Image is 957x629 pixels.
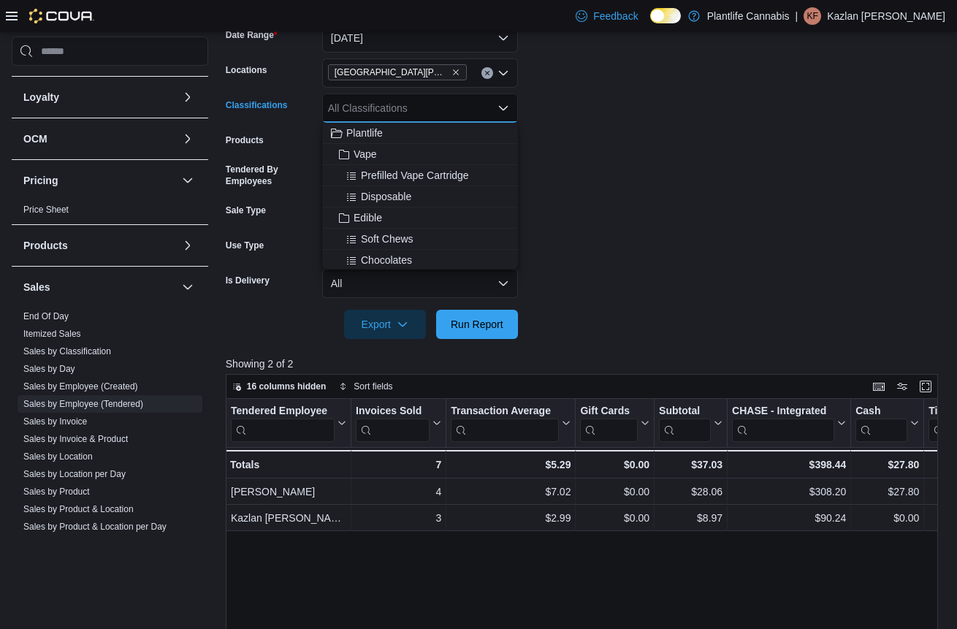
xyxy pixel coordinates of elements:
[23,173,58,188] h3: Pricing
[361,232,413,246] span: Soft Chews
[226,240,264,251] label: Use Type
[893,378,911,395] button: Display options
[23,451,93,462] a: Sales by Location
[23,311,69,321] a: End Of Day
[659,405,711,419] div: Subtotal
[230,456,346,473] div: Totals
[226,99,288,111] label: Classifications
[23,363,75,375] span: Sales by Day
[322,207,518,229] button: Edible
[23,364,75,374] a: Sales by Day
[226,205,266,216] label: Sale Type
[451,405,559,419] div: Transaction Average
[870,378,888,395] button: Keyboard shortcuts
[732,456,846,473] div: $398.44
[23,346,111,357] a: Sales by Classification
[353,310,417,339] span: Export
[354,381,392,392] span: Sort fields
[23,90,59,104] h3: Loyalty
[23,238,68,253] h3: Products
[917,378,934,395] button: Enter fullscreen
[855,483,919,500] div: $27.80
[356,405,441,442] button: Invoices Sold
[322,23,518,53] button: [DATE]
[650,8,681,23] input: Dark Mode
[23,487,90,497] a: Sales by Product
[23,503,134,515] span: Sales by Product & Location
[451,405,571,442] button: Transaction Average
[23,238,176,253] button: Products
[361,189,411,204] span: Disposable
[333,378,398,395] button: Sort fields
[23,329,81,339] a: Itemized Sales
[231,405,335,442] div: Tendered Employee
[322,269,518,298] button: All
[451,68,460,77] button: Remove St. Albert - Erin Ridge from selection in this group
[497,102,509,114] button: Close list of options
[451,456,571,473] div: $5.29
[650,23,651,24] span: Dark Mode
[322,250,518,271] button: Chocolates
[23,469,126,479] a: Sales by Location per Day
[804,7,821,25] div: Kazlan Foisy-Lentz
[570,1,644,31] a: Feedback
[247,381,327,392] span: 16 columns hidden
[356,405,430,442] div: Invoices Sold
[328,64,467,80] span: St. Albert - Erin Ridge
[179,88,197,106] button: Loyalty
[807,7,817,25] span: KF
[231,483,346,500] div: [PERSON_NAME]
[23,280,50,294] h3: Sales
[226,275,270,286] label: Is Delivery
[23,131,47,146] h3: OCM
[356,509,441,527] div: 3
[335,65,449,80] span: [GEOGRAPHIC_DATA][PERSON_NAME]
[179,237,197,254] button: Products
[23,280,176,294] button: Sales
[231,405,346,442] button: Tendered Employee
[231,509,346,527] div: Kazlan [PERSON_NAME]
[23,434,128,444] a: Sales by Invoice & Product
[23,131,176,146] button: OCM
[226,164,316,187] label: Tendered By Employees
[497,67,509,79] button: Open list of options
[580,405,638,442] div: Gift Card Sales
[356,456,441,473] div: 7
[361,253,412,267] span: Chocolates
[179,172,197,189] button: Pricing
[580,483,649,500] div: $0.00
[732,405,834,442] div: CHASE - Integrated
[23,205,69,215] a: Price Sheet
[322,165,518,186] button: Prefilled Vape Cartridge
[659,509,722,527] div: $8.97
[593,9,638,23] span: Feedback
[855,456,919,473] div: $27.80
[23,416,87,427] a: Sales by Invoice
[855,509,919,527] div: $0.00
[23,381,138,392] span: Sales by Employee (Created)
[361,168,469,183] span: Prefilled Vape Cartridge
[179,130,197,148] button: OCM
[436,310,518,339] button: Run Report
[580,405,638,419] div: Gift Cards
[659,483,722,500] div: $28.06
[23,522,167,532] a: Sales by Product & Location per Day
[855,405,907,419] div: Cash
[356,483,441,500] div: 4
[23,399,143,409] a: Sales by Employee (Tendered)
[707,7,790,25] p: Plantlife Cannabis
[659,456,722,473] div: $37.03
[23,204,69,216] span: Price Sheet
[23,90,176,104] button: Loyalty
[23,504,134,514] a: Sales by Product & Location
[354,147,377,161] span: Vape
[344,310,426,339] button: Export
[226,29,278,41] label: Date Range
[855,405,907,442] div: Cash
[23,398,143,410] span: Sales by Employee (Tendered)
[322,186,518,207] button: Disposable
